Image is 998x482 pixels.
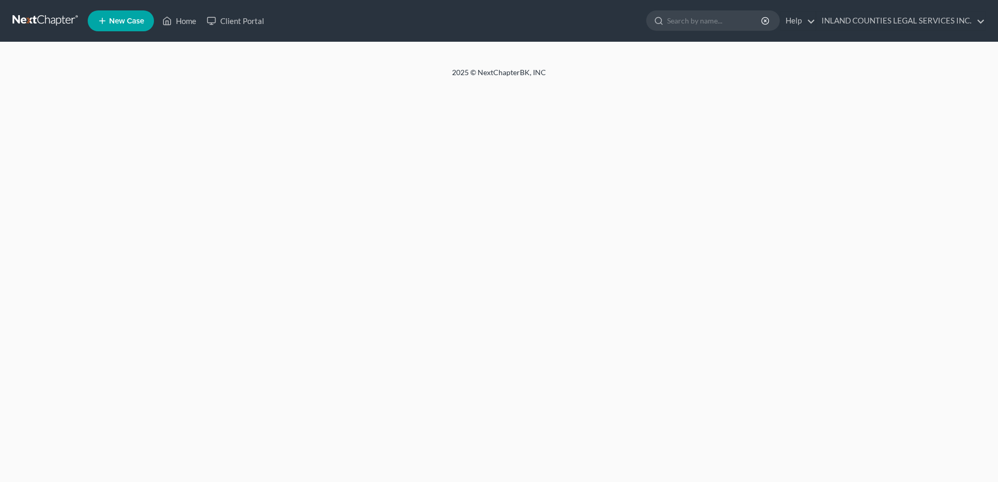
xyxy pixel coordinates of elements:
a: Help [780,11,815,30]
a: Client Portal [201,11,269,30]
div: 2025 © NextChapterBK, INC [201,67,797,86]
a: Home [157,11,201,30]
span: New Case [109,17,144,25]
a: INLAND COUNTIES LEGAL SERVICES INC. [816,11,985,30]
input: Search by name... [667,11,763,30]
